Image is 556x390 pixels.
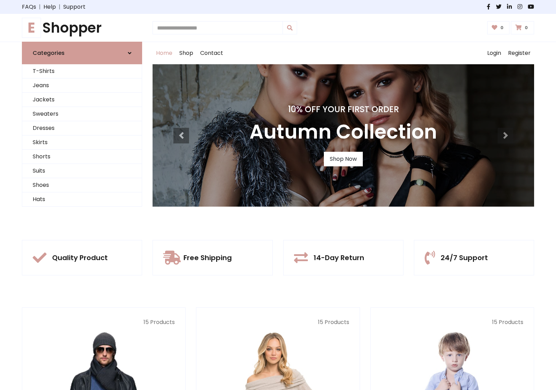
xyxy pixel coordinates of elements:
p: 15 Products [33,318,175,326]
h5: Free Shipping [183,254,232,262]
h1: Shopper [22,19,142,36]
p: 15 Products [207,318,349,326]
a: Shop Now [324,152,363,166]
a: Dresses [22,121,142,135]
span: E [22,18,41,38]
h5: 24/7 Support [441,254,488,262]
span: | [36,3,43,11]
a: 0 [511,21,534,34]
a: Hats [22,192,142,207]
a: Categories [22,42,142,64]
a: Shoes [22,178,142,192]
a: Jackets [22,93,142,107]
a: Skirts [22,135,142,150]
h4: 10% Off Your First Order [250,105,437,115]
a: Home [153,42,176,64]
a: EShopper [22,19,142,36]
h5: 14-Day Return [313,254,364,262]
a: Help [43,3,56,11]
a: T-Shirts [22,64,142,78]
a: Register [505,42,534,64]
h6: Categories [33,50,65,56]
a: Support [63,3,85,11]
span: 0 [499,25,505,31]
a: Suits [22,164,142,178]
span: | [56,3,63,11]
a: FAQs [22,3,36,11]
p: 15 Products [381,318,523,326]
span: 0 [523,25,530,31]
a: Contact [197,42,227,64]
a: Sweaters [22,107,142,121]
h5: Quality Product [52,254,108,262]
a: Login [484,42,505,64]
h3: Autumn Collection [250,120,437,143]
a: 0 [487,21,510,34]
a: Jeans [22,78,142,93]
a: Shorts [22,150,142,164]
a: Shop [176,42,197,64]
